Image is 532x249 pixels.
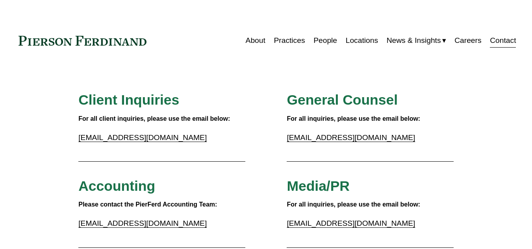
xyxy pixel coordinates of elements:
a: [EMAIL_ADDRESS][DOMAIN_NAME] [78,219,207,227]
span: News & Insights [387,34,441,48]
a: Careers [454,33,481,48]
a: People [313,33,337,48]
span: Client Inquiries [78,92,179,108]
span: Accounting [78,178,155,194]
strong: For all client inquiries, please use the email below: [78,115,230,122]
a: folder dropdown [387,33,446,48]
a: Locations [346,33,378,48]
strong: For all inquiries, please use the email below: [287,115,420,122]
strong: Please contact the PierFerd Accounting Team: [78,201,217,208]
a: Contact [490,33,516,48]
a: [EMAIL_ADDRESS][DOMAIN_NAME] [78,133,207,142]
span: General Counsel [287,92,398,108]
span: Media/PR [287,178,350,194]
a: Practices [274,33,305,48]
a: About [246,33,265,48]
a: [EMAIL_ADDRESS][DOMAIN_NAME] [287,219,415,227]
a: [EMAIL_ADDRESS][DOMAIN_NAME] [287,133,415,142]
strong: For all inquiries, please use the email below: [287,201,420,208]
